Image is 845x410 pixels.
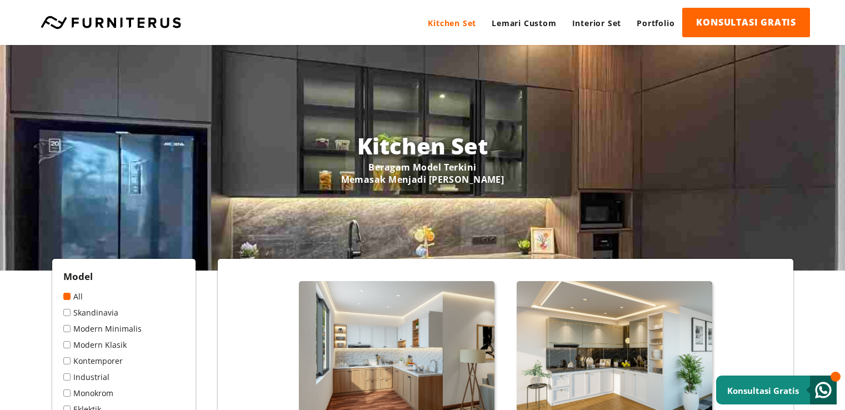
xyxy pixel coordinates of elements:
a: Portfolio [629,8,682,38]
a: Industrial [63,372,184,382]
a: All [63,291,184,302]
a: KONSULTASI GRATIS [682,8,810,37]
a: Skandinavia [63,307,184,318]
h1: Kitchen Set [113,130,732,161]
a: Modern Minimalis [63,323,184,334]
a: Kontemporer [63,356,184,366]
a: Kitchen Set [420,8,484,38]
a: Konsultasi Gratis [716,376,837,404]
p: Beragam Model Terkini Memasak Menjadi [PERSON_NAME] [113,161,732,185]
small: Konsultasi Gratis [727,385,799,396]
a: Lemari Custom [484,8,564,38]
a: Modern Klasik [63,339,184,350]
a: Interior Set [564,8,629,38]
h2: Model [63,270,184,283]
a: Monokrom [63,388,184,398]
